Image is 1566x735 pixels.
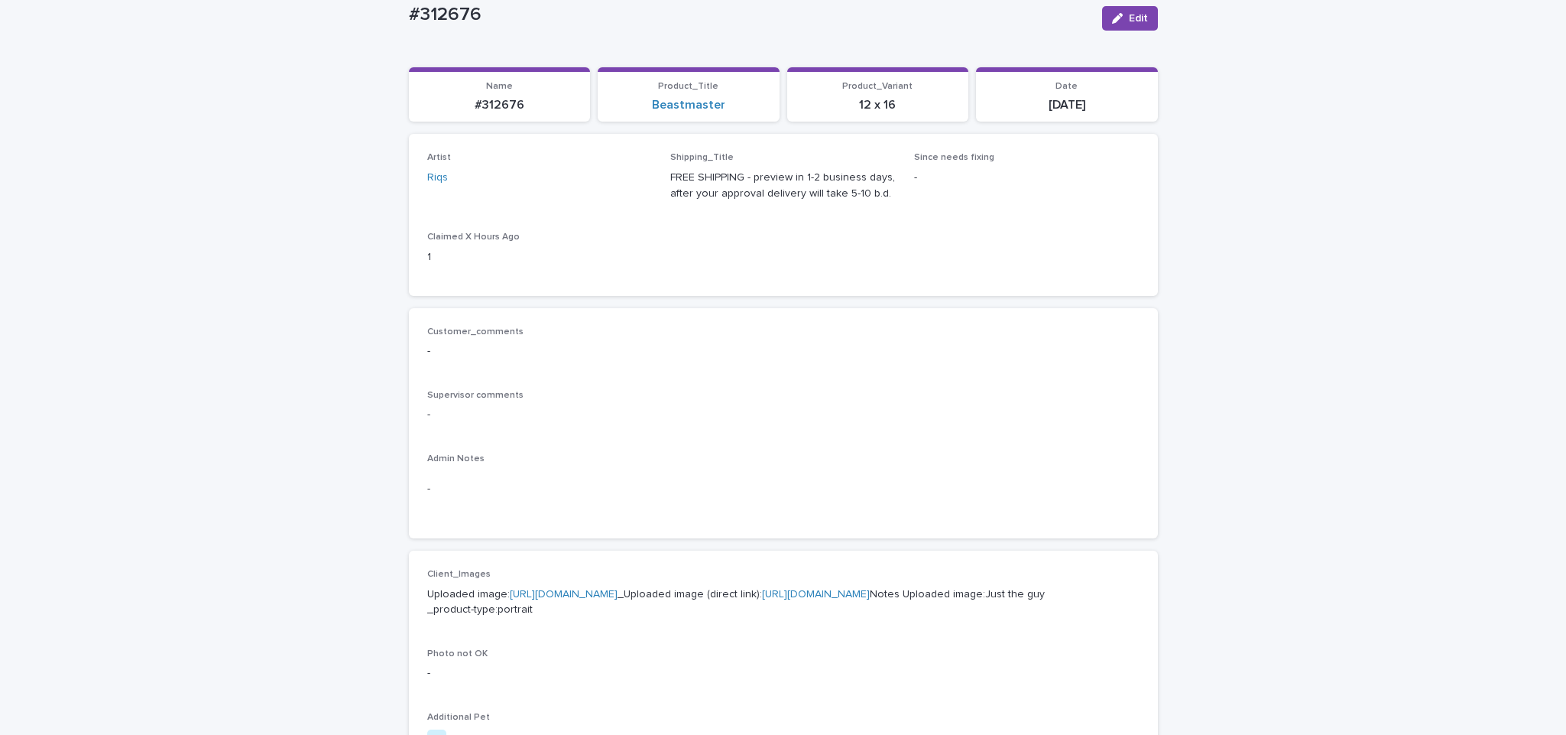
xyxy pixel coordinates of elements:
span: Since needs fixing [914,153,994,162]
p: - [427,481,1140,497]
a: [URL][DOMAIN_NAME] [762,589,870,600]
span: Artist [427,153,451,162]
span: Date [1055,82,1078,91]
a: [URL][DOMAIN_NAME] [510,589,618,600]
p: [DATE] [985,98,1149,112]
p: Uploaded image: _Uploaded image (direct link): Notes Uploaded image:Just the guy _product-type:po... [427,587,1140,619]
p: #312676 [418,98,582,112]
span: Additional Pet [427,713,490,722]
span: Product_Variant [842,82,913,91]
p: 1 [427,249,653,265]
p: - [427,665,1140,681]
span: Supervisor comments [427,391,524,400]
p: - [427,343,1140,359]
span: Claimed X Hours Ago [427,233,520,242]
button: Edit [1102,6,1158,31]
span: Product_Title [658,82,718,91]
a: Beastmaster [652,98,725,112]
p: 12 x 16 [796,98,960,112]
span: Edit [1129,13,1148,24]
p: - [427,407,1140,423]
p: - [914,170,1140,186]
span: Client_Images [427,570,491,579]
span: Admin Notes [427,454,485,463]
span: Shipping_Title [670,153,734,162]
span: Photo not OK [427,649,488,659]
span: Customer_comments [427,327,524,337]
p: #312676 [409,4,1090,26]
a: Riqs [427,170,448,186]
p: FREE SHIPPING - preview in 1-2 business days, after your approval delivery will take 5-10 b.d. [670,170,896,202]
span: Name [486,82,513,91]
